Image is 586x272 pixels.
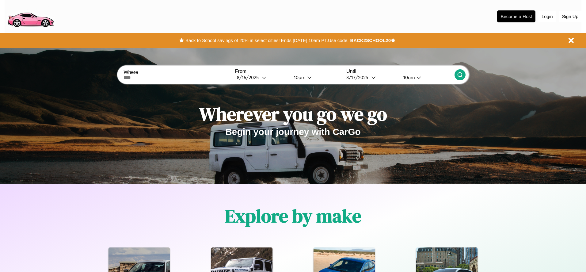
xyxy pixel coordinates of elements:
button: Login [538,11,556,22]
div: 8 / 17 / 2025 [346,75,371,80]
button: 8/16/2025 [235,74,289,81]
button: Become a Host [497,10,535,22]
div: 8 / 16 / 2025 [237,75,262,80]
img: logo [5,3,56,29]
button: 10am [289,74,343,81]
button: Back to School savings of 20% in select cities! Ends [DATE] 10am PT.Use code: [184,36,350,45]
button: 10am [398,74,454,81]
label: Where [124,70,231,75]
button: Sign Up [559,11,581,22]
div: 10am [400,75,417,80]
b: BACK2SCHOOL20 [350,38,391,43]
h1: Explore by make [225,203,361,228]
label: Until [346,69,454,74]
div: 10am [291,75,307,80]
label: From [235,69,343,74]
